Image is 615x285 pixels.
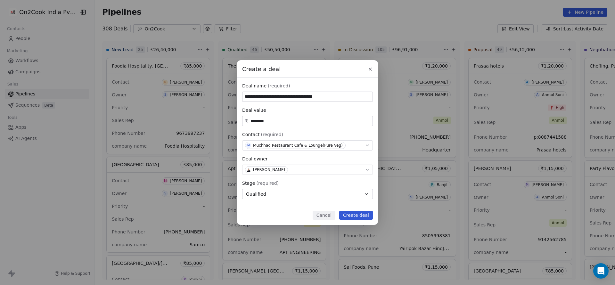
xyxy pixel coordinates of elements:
div: Muchhad Restaurant Cafe & Lounge(Pure Veg) [253,143,343,148]
img: S [246,168,251,172]
span: (required) [268,83,290,89]
span: Deal name [242,83,266,89]
span: Create a deal [242,65,281,73]
div: Deal value [242,107,373,113]
div: Expected close date [242,204,373,211]
span: Contact [242,131,259,138]
div: Deal owner [242,156,373,162]
span: (required) [261,131,283,138]
span: (required) [256,180,279,186]
span: Stage [242,180,255,186]
button: Create deal [339,211,373,220]
div: [PERSON_NAME] [253,167,285,172]
div: M [247,143,250,148]
button: Cancel [313,211,335,220]
span: ₹ [245,118,248,124]
span: Qualified [246,191,266,198]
